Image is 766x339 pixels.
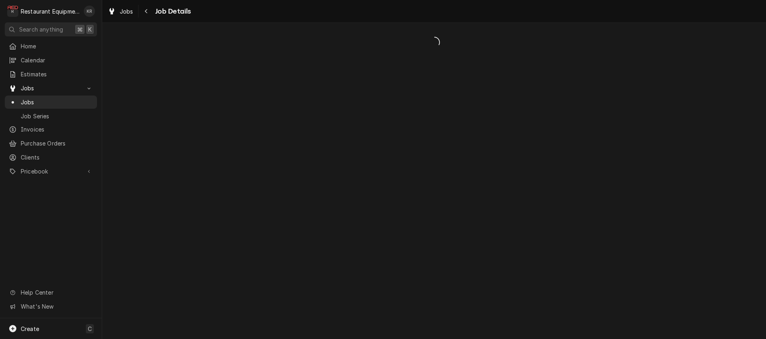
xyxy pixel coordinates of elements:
[5,22,97,36] button: Search anything⌘K
[77,25,83,34] span: ⌘
[153,6,191,17] span: Job Details
[5,68,97,81] a: Estimates
[5,110,97,123] a: Job Series
[21,98,93,106] span: Jobs
[84,6,95,17] div: Kelli Robinette's Avatar
[19,25,63,34] span: Search anything
[21,7,79,16] div: Restaurant Equipment Diagnostics
[7,6,18,17] div: R
[21,56,93,64] span: Calendar
[21,325,39,332] span: Create
[120,7,133,16] span: Jobs
[21,42,93,50] span: Home
[21,125,93,134] span: Invoices
[105,5,137,18] a: Jobs
[5,123,97,136] a: Invoices
[5,40,97,53] a: Home
[7,6,18,17] div: Restaurant Equipment Diagnostics's Avatar
[21,84,81,92] span: Jobs
[88,25,92,34] span: K
[5,165,97,178] a: Go to Pricebook
[5,151,97,164] a: Clients
[21,288,92,297] span: Help Center
[5,300,97,313] a: Go to What's New
[5,54,97,67] a: Calendar
[102,34,766,51] span: Loading...
[21,302,92,311] span: What's New
[5,96,97,109] a: Jobs
[21,167,81,175] span: Pricebook
[21,70,93,78] span: Estimates
[88,325,92,333] span: C
[21,139,93,148] span: Purchase Orders
[21,153,93,162] span: Clients
[5,137,97,150] a: Purchase Orders
[140,5,153,18] button: Navigate back
[84,6,95,17] div: KR
[5,286,97,299] a: Go to Help Center
[5,82,97,95] a: Go to Jobs
[21,112,93,120] span: Job Series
